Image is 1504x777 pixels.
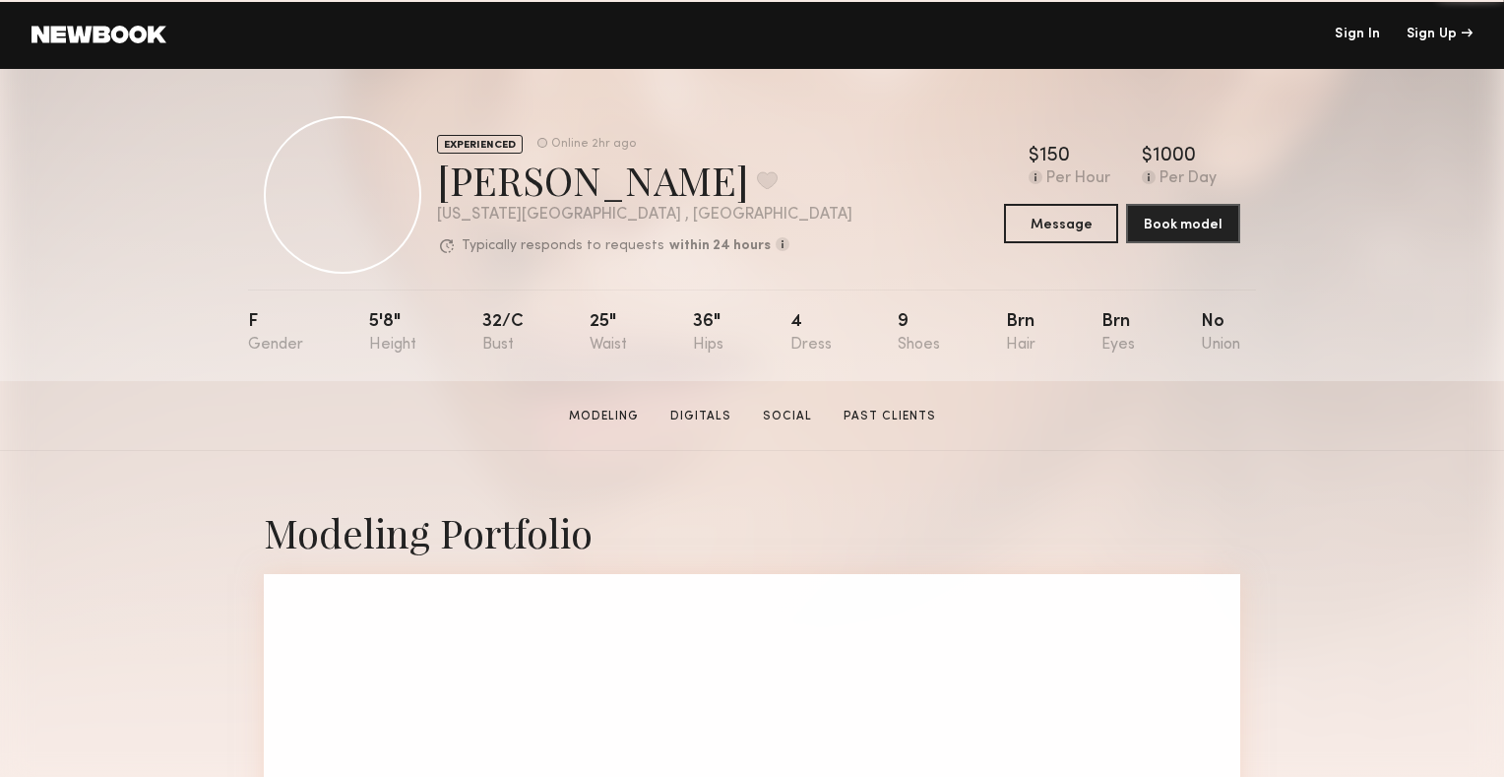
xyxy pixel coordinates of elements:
[1153,147,1196,166] div: 1000
[482,313,524,354] div: 32/c
[1101,313,1135,354] div: Brn
[1029,147,1039,166] div: $
[1126,204,1240,243] button: Book model
[755,408,820,425] a: Social
[369,313,416,354] div: 5'8"
[1039,147,1070,166] div: 150
[551,138,636,151] div: Online 2hr ago
[669,239,771,253] b: within 24 hours
[1046,170,1110,188] div: Per Hour
[437,154,852,206] div: [PERSON_NAME]
[561,408,647,425] a: Modeling
[590,313,627,354] div: 25"
[1159,170,1217,188] div: Per Day
[462,239,664,253] p: Typically responds to requests
[898,313,940,354] div: 9
[1335,28,1380,41] a: Sign In
[437,207,852,224] div: [US_STATE][GEOGRAPHIC_DATA] , [GEOGRAPHIC_DATA]
[836,408,944,425] a: Past Clients
[1142,147,1153,166] div: $
[790,313,832,354] div: 4
[437,135,523,154] div: EXPERIENCED
[1201,313,1240,354] div: No
[248,313,303,354] div: F
[1407,28,1473,41] div: Sign Up
[1006,313,1035,354] div: Brn
[264,506,1240,558] div: Modeling Portfolio
[1004,204,1118,243] button: Message
[693,313,723,354] div: 36"
[662,408,739,425] a: Digitals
